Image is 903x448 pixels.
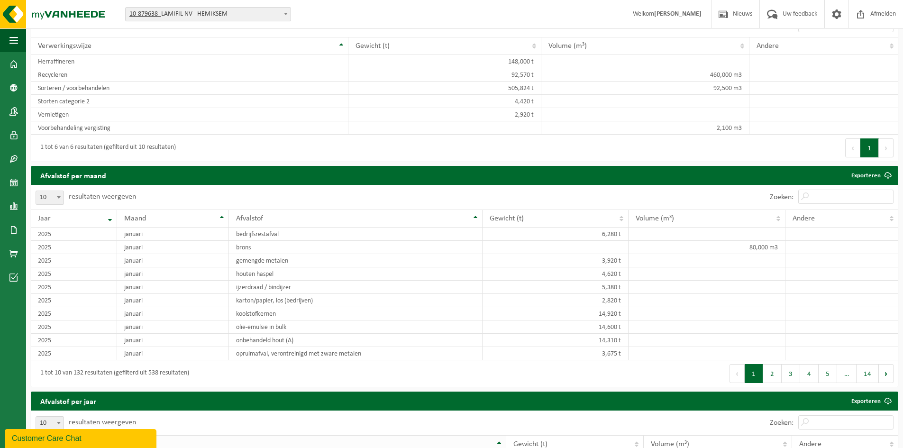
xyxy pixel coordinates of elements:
[38,42,91,50] span: Verwerkingswijze
[356,42,390,50] span: Gewicht (t)
[483,334,629,347] td: 14,310 t
[490,215,524,222] span: Gewicht (t)
[782,364,800,383] button: 3
[348,82,541,95] td: 505,824 t
[126,8,291,21] span: 10-879638 - LAMIFIL NV - HEMIKSEM
[31,347,117,360] td: 2025
[757,42,779,50] span: Andere
[229,320,483,334] td: olie-emulsie in bulk
[5,427,158,448] iframe: chat widget
[229,281,483,294] td: ijzerdraad / bindijzer
[117,347,229,360] td: januari
[31,121,348,135] td: Voorbehandeling vergisting
[124,215,146,222] span: Maand
[229,228,483,241] td: bedrijfsrestafval
[541,68,749,82] td: 460,000 m3
[745,364,763,383] button: 1
[117,334,229,347] td: januari
[541,82,749,95] td: 92,500 m3
[117,307,229,320] td: januari
[117,294,229,307] td: januari
[654,10,702,18] strong: [PERSON_NAME]
[730,364,745,383] button: Previous
[348,68,541,82] td: 92,570 t
[844,392,897,411] a: Exporteren
[483,254,629,267] td: 3,920 t
[770,193,794,201] label: Zoeken:
[229,307,483,320] td: koolstofkernen
[38,215,51,222] span: Jaar
[31,254,117,267] td: 2025
[117,267,229,281] td: januari
[117,241,229,254] td: januari
[483,228,629,241] td: 6,280 t
[229,347,483,360] td: opruimafval, verontreinigd met zware metalen
[229,241,483,254] td: brons
[229,334,483,347] td: onbehandeld hout (A)
[117,281,229,294] td: januari
[69,193,136,201] label: resultaten weergeven
[31,82,348,95] td: Sorteren / voorbehandelen
[117,254,229,267] td: januari
[31,334,117,347] td: 2025
[31,392,106,410] h2: Afvalstof per jaar
[31,55,348,68] td: Herraffineren
[36,139,176,156] div: 1 tot 6 van 6 resultaten (gefilterd uit 10 resultaten)
[31,166,116,184] h2: Afvalstof per maand
[36,191,64,205] span: 10
[793,215,815,222] span: Andere
[117,320,229,334] td: januari
[31,241,117,254] td: 2025
[36,365,189,382] div: 1 tot 10 van 132 resultaten (gefilterd uit 538 resultaten)
[845,138,860,157] button: Previous
[36,191,64,204] span: 10
[548,42,587,50] span: Volume (m³)
[31,267,117,281] td: 2025
[348,108,541,121] td: 2,920 t
[483,320,629,334] td: 14,600 t
[837,364,857,383] span: …
[879,364,894,383] button: Next
[800,364,819,383] button: 4
[31,95,348,108] td: Storten categorie 2
[229,294,483,307] td: karton/papier, los (bedrijven)
[125,7,291,21] span: 10-879638 - LAMIFIL NV - HEMIKSEM
[236,215,263,222] span: Afvalstof
[483,267,629,281] td: 4,620 t
[36,417,64,430] span: 10
[819,364,837,383] button: 5
[36,416,64,430] span: 10
[541,121,749,135] td: 2,100 m3
[483,281,629,294] td: 5,380 t
[857,364,879,383] button: 14
[117,228,229,241] td: januari
[31,108,348,121] td: Vernietigen
[844,166,897,185] a: Exporteren
[483,307,629,320] td: 14,920 t
[770,419,794,427] label: Zoeken:
[513,440,547,448] span: Gewicht (t)
[69,419,136,426] label: resultaten weergeven
[860,138,879,157] button: 1
[348,95,541,108] td: 4,420 t
[629,241,786,254] td: 80,000 m3
[636,215,674,222] span: Volume (m³)
[31,320,117,334] td: 2025
[229,267,483,281] td: houten haspel
[129,10,161,18] tcxspan: Call 10-879638 - via 3CX
[31,307,117,320] td: 2025
[31,68,348,82] td: Recycleren
[31,281,117,294] td: 2025
[31,294,117,307] td: 2025
[31,228,117,241] td: 2025
[763,364,782,383] button: 2
[483,294,629,307] td: 2,820 t
[770,22,794,29] label: Zoeken:
[799,440,821,448] span: Andere
[348,55,541,68] td: 148,000 t
[651,440,689,448] span: Volume (m³)
[483,347,629,360] td: 3,675 t
[229,254,483,267] td: gemengde metalen
[879,138,894,157] button: Next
